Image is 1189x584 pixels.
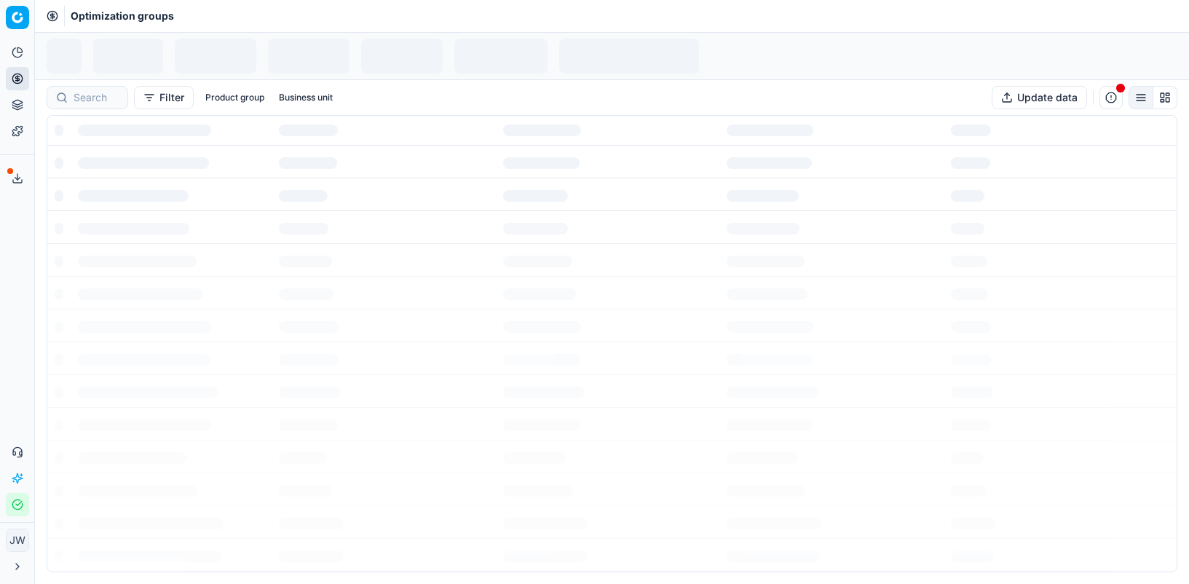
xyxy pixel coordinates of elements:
[74,90,119,105] input: Search
[71,9,174,23] nav: breadcrumb
[71,9,174,23] span: Optimization groups
[134,86,194,109] button: Filter
[200,89,270,106] button: Product group
[6,529,29,552] button: JW
[273,89,339,106] button: Business unit
[7,529,28,551] span: JW
[992,86,1087,109] button: Update data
